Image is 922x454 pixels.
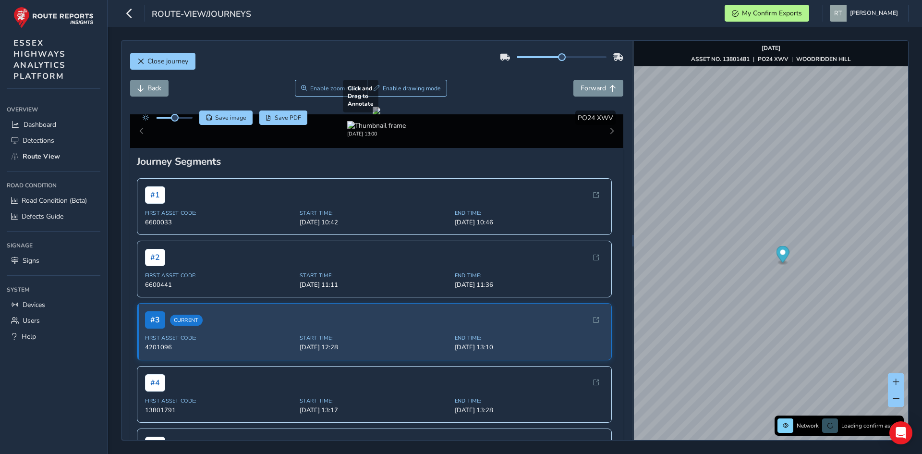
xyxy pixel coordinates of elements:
[145,397,294,405] span: First Asset Code:
[7,313,100,329] a: Users
[22,332,36,341] span: Help
[130,53,195,70] button: Close journey
[145,406,294,415] span: 13801791
[170,315,203,326] span: Current
[581,84,606,93] span: Forward
[300,272,449,279] span: Start Time:
[7,133,100,148] a: Detections
[347,130,406,137] div: [DATE] 13:00
[578,113,613,123] span: PO24 XWV
[455,209,604,217] span: End Time:
[295,80,367,97] button: Zoom
[691,55,750,63] strong: ASSET NO. 13801481
[7,253,100,269] a: Signs
[742,9,802,18] span: My Confirm Exports
[259,110,308,125] button: PDF
[300,334,449,342] span: Start Time:
[830,5,901,22] button: [PERSON_NAME]
[850,5,898,22] span: [PERSON_NAME]
[145,186,165,204] span: # 1
[830,5,847,22] img: diamond-layout
[23,300,45,309] span: Devices
[7,329,100,344] a: Help
[145,249,165,266] span: # 2
[137,155,617,168] div: Journey Segments
[797,422,819,429] span: Network
[455,272,604,279] span: End Time:
[300,209,449,217] span: Start Time:
[7,102,100,117] div: Overview
[7,209,100,224] a: Defects Guide
[145,209,294,217] span: First Asset Code:
[145,272,294,279] span: First Asset Code:
[300,343,449,352] span: [DATE] 12:28
[7,117,100,133] a: Dashboard
[300,281,449,289] span: [DATE] 11:11
[23,256,39,265] span: Signs
[300,397,449,405] span: Start Time:
[455,397,604,405] span: End Time:
[762,44,780,52] strong: [DATE]
[145,311,165,329] span: # 3
[758,55,788,63] strong: PO24 XWV
[152,8,251,22] span: route-view/journeys
[199,110,253,125] button: Save
[147,84,161,93] span: Back
[145,374,165,392] span: # 4
[7,193,100,209] a: Road Condition (Beta)
[147,57,188,66] span: Close journey
[367,80,447,97] button: Draw
[455,218,604,227] span: [DATE] 10:46
[145,281,294,289] span: 6600441
[796,55,851,63] strong: WOODRIDDEN HILL
[215,114,246,122] span: Save image
[7,297,100,313] a: Devices
[145,218,294,227] span: 6600033
[13,37,66,82] span: ESSEX HIGHWAYS ANALYTICS PLATFORM
[383,85,441,92] span: Enable drawing mode
[347,121,406,130] img: Thumbnail frame
[300,218,449,227] span: [DATE] 10:42
[310,85,361,92] span: Enable zoom mode
[300,406,449,415] span: [DATE] 13:17
[22,212,63,221] span: Defects Guide
[7,148,100,164] a: Route View
[23,316,40,325] span: Users
[889,421,912,444] div: Open Intercom Messenger
[145,334,294,342] span: First Asset Code:
[455,343,604,352] span: [DATE] 13:10
[145,343,294,352] span: 4201096
[455,334,604,342] span: End Time:
[7,238,100,253] div: Signage
[130,80,169,97] button: Back
[841,422,901,429] span: Loading confirm assets
[7,178,100,193] div: Road Condition
[23,152,60,161] span: Route View
[776,246,789,266] div: Map marker
[691,55,851,63] div: | |
[455,406,604,415] span: [DATE] 13:28
[725,5,809,22] button: My Confirm Exports
[22,196,87,205] span: Road Condition (Beta)
[7,282,100,297] div: System
[23,136,54,145] span: Detections
[24,120,56,129] span: Dashboard
[275,114,301,122] span: Save PDF
[13,7,94,28] img: rr logo
[145,437,165,454] span: # 5
[573,80,623,97] button: Forward
[455,281,604,289] span: [DATE] 11:36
